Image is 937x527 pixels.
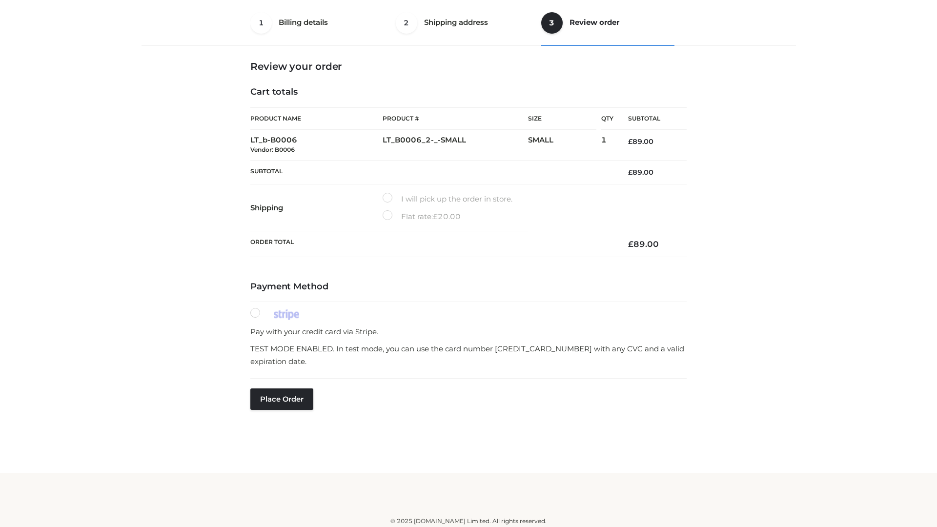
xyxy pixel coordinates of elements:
th: Order Total [250,231,613,257]
h4: Payment Method [250,282,687,292]
div: © 2025 [DOMAIN_NAME] Limited. All rights reserved. [145,516,792,526]
label: Flat rate: [383,210,461,223]
h4: Cart totals [250,87,687,98]
button: Place order [250,388,313,410]
td: LT_b-B0006 [250,130,383,161]
label: I will pick up the order in store. [383,193,512,205]
td: 1 [601,130,613,161]
th: Qty [601,107,613,130]
span: £ [433,212,438,221]
th: Shipping [250,184,383,231]
th: Subtotal [613,108,687,130]
span: £ [628,137,632,146]
td: LT_B0006_2-_-SMALL [383,130,528,161]
span: £ [628,239,633,249]
th: Size [528,108,596,130]
th: Subtotal [250,160,613,184]
span: £ [628,168,632,177]
th: Product Name [250,107,383,130]
td: SMALL [528,130,601,161]
p: TEST MODE ENABLED. In test mode, you can use the card number [CREDIT_CARD_NUMBER] with any CVC an... [250,343,687,367]
th: Product # [383,107,528,130]
bdi: 89.00 [628,137,653,146]
bdi: 89.00 [628,239,659,249]
bdi: 20.00 [433,212,461,221]
bdi: 89.00 [628,168,653,177]
p: Pay with your credit card via Stripe. [250,325,687,338]
small: Vendor: B0006 [250,146,295,153]
h3: Review your order [250,61,687,72]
